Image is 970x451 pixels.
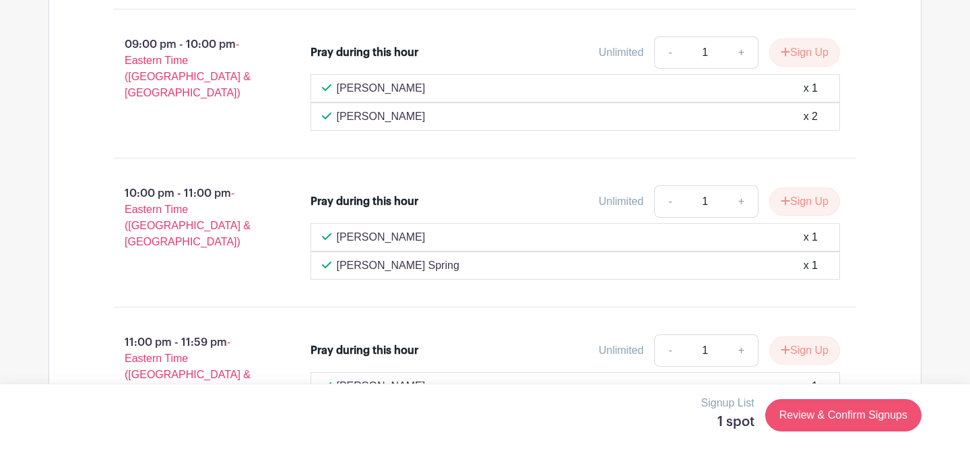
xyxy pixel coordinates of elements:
[701,395,754,411] p: Signup List
[599,342,644,359] div: Unlimited
[804,258,818,274] div: x 1
[599,193,644,210] div: Unlimited
[769,187,840,216] button: Sign Up
[599,44,644,61] div: Unlimited
[725,185,758,218] a: +
[92,329,289,404] p: 11:00 pm - 11:59 pm
[311,44,418,61] div: Pray during this hour
[769,38,840,67] button: Sign Up
[725,36,758,69] a: +
[804,80,818,96] div: x 1
[311,193,418,210] div: Pray during this hour
[337,258,459,274] p: [PERSON_NAME] Spring
[92,31,289,107] p: 09:00 pm - 10:00 pm
[804,229,818,245] div: x 1
[804,378,818,411] div: x 1
[654,185,685,218] a: -
[337,80,426,96] p: [PERSON_NAME]
[654,36,685,69] a: -
[701,414,754,430] h5: 1 spot
[804,109,818,125] div: x 2
[769,336,840,365] button: Sign Up
[725,334,758,367] a: +
[337,229,426,245] p: [PERSON_NAME]
[654,334,685,367] a: -
[92,180,289,255] p: 10:00 pm - 11:00 pm
[337,378,433,394] p: [PERSON_NAME]
[337,109,426,125] p: [PERSON_NAME]
[311,342,418,359] div: Pray during this hour
[765,399,922,431] a: Review & Confirm Signups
